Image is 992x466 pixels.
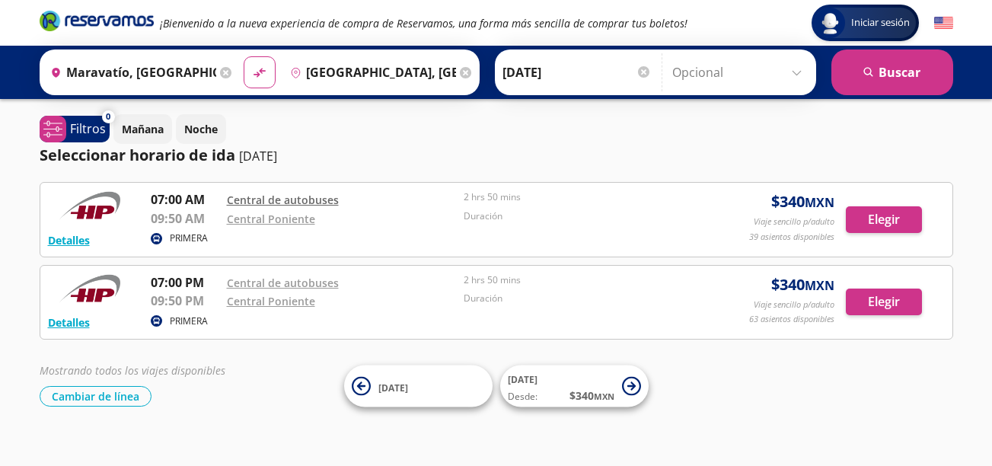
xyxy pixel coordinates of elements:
[184,121,218,137] p: Noche
[227,294,315,308] a: Central Poniente
[569,388,614,404] span: $ 340
[48,190,132,221] img: RESERVAMOS
[40,116,110,142] button: 0Filtros
[151,190,219,209] p: 07:00 AM
[344,365,493,407] button: [DATE]
[846,206,922,233] button: Elegir
[508,373,537,386] span: [DATE]
[40,9,154,32] i: Brand Logo
[502,53,652,91] input: Elegir Fecha
[122,121,164,137] p: Mañana
[106,110,110,123] span: 0
[40,386,152,407] button: Cambiar de línea
[846,289,922,315] button: Elegir
[500,365,649,407] button: [DATE]Desde:$340MXN
[805,277,834,294] small: MXN
[464,273,694,287] p: 2 hrs 50 mins
[227,212,315,226] a: Central Poniente
[378,381,408,394] span: [DATE]
[151,273,219,292] p: 07:00 PM
[40,144,235,167] p: Seleccionar horario de ida
[48,314,90,330] button: Detalles
[805,194,834,211] small: MXN
[160,16,687,30] em: ¡Bienvenido a la nueva experiencia de compra de Reservamos, una forma más sencilla de comprar tus...
[771,273,834,296] span: $ 340
[749,313,834,326] p: 63 asientos disponibles
[464,292,694,305] p: Duración
[151,209,219,228] p: 09:50 AM
[227,276,339,290] a: Central de autobuses
[594,391,614,402] small: MXN
[40,9,154,37] a: Brand Logo
[40,363,225,378] em: Mostrando todos los viajes disponibles
[464,190,694,204] p: 2 hrs 50 mins
[170,231,208,245] p: PRIMERA
[754,215,834,228] p: Viaje sencillo p/adulto
[672,53,809,91] input: Opcional
[48,232,90,248] button: Detalles
[48,273,132,304] img: RESERVAMOS
[749,231,834,244] p: 39 asientos disponibles
[44,53,216,91] input: Buscar Origen
[227,193,339,207] a: Central de autobuses
[464,209,694,223] p: Duración
[771,190,834,213] span: $ 340
[845,15,916,30] span: Iniciar sesión
[170,314,208,328] p: PRIMERA
[176,114,226,144] button: Noche
[831,49,953,95] button: Buscar
[113,114,172,144] button: Mañana
[239,147,277,165] p: [DATE]
[70,120,106,138] p: Filtros
[754,298,834,311] p: Viaje sencillo p/adulto
[508,390,537,404] span: Desde:
[934,14,953,33] button: English
[284,53,456,91] input: Buscar Destino
[151,292,219,310] p: 09:50 PM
